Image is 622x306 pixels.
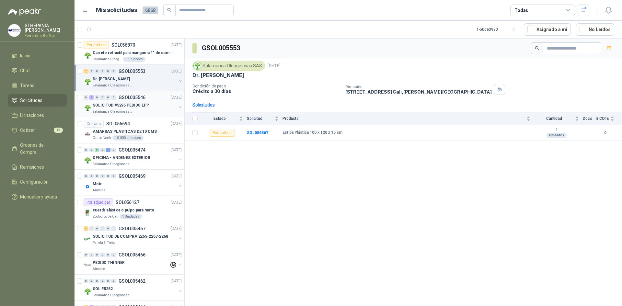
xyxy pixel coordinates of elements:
[171,68,182,74] p: [DATE]
[93,57,122,62] p: Salamanca Oleaginosas SAS
[93,155,150,161] p: OFICINA - ANDENES EXTERIOR
[111,253,116,257] div: 0
[84,288,91,295] img: Company Logo
[20,52,30,59] span: Inicio
[20,67,30,74] span: Chat
[20,193,57,200] span: Manuales y ayuda
[111,148,116,152] div: 0
[84,156,91,164] img: Company Logo
[95,69,99,74] div: 0
[93,129,157,135] p: AMARRAS PLASTICAS DE 10 CMS
[192,72,244,79] p: Dr. [PERSON_NAME]
[596,116,609,121] span: # COTs
[202,43,241,53] h3: GSOL005553
[171,147,182,153] p: [DATE]
[84,226,88,231] div: 3
[84,95,88,100] div: 0
[75,39,184,65] a: Por cotizarSOL056870[DATE] Company LogoCarrete retractil para manguera 1" de combustibleSalamanca...
[100,253,105,257] div: 0
[54,128,63,133] span: 19
[534,128,579,133] b: 1
[119,226,145,231] p: GSOL005467
[84,41,109,49] div: Por cotizar
[116,200,139,205] p: SOL056127
[84,235,91,243] img: Company Logo
[120,214,142,219] div: 1 Unidades
[8,8,41,16] img: Logo peakr
[8,161,67,173] a: Remisiones
[247,112,282,125] th: Solicitud
[93,135,111,141] p: Grupo North
[282,116,525,121] span: Producto
[171,173,182,179] p: [DATE]
[93,188,106,193] p: Alumina
[106,121,130,126] p: SOL056694
[247,116,273,121] span: Solicitud
[95,148,99,152] div: 5
[93,109,133,114] p: Salamanca Oleaginosas SAS
[112,135,144,141] div: 10.000 Unidades
[192,101,215,108] div: Solicitudes
[119,253,145,257] p: GSOL005466
[583,112,596,125] th: Docs
[95,253,99,257] div: 0
[210,129,235,137] div: Por cotizar
[8,24,20,37] img: Company Logo
[84,225,183,245] a: 3 0 0 0 0 0 GSOL005467[DATE] Company LogoSOLICITUD DE COMPRA 2265-2267-2268Panela El Trébol
[89,226,94,231] div: 0
[20,178,49,186] span: Configuración
[106,174,110,178] div: 0
[100,148,105,152] div: 0
[84,251,183,272] a: 0 0 0 0 0 0 GSOL005466[DATE] Company LogoPEDIDO THINNERAlmatec
[84,183,91,190] img: Company Logo
[93,233,168,240] p: SOLICITUD DE COMPRA 2265-2267-2268
[84,104,91,112] img: Company Logo
[89,279,94,283] div: 0
[20,97,42,104] span: Solicitudes
[84,94,183,114] a: 0 3 0 0 0 0 GSOL005546[DATE] Company LogoSOLICITUD #5295 PEDIDO EPPSalamanca Oleaginosas SAS
[8,124,67,136] a: Cotizar19
[93,102,149,108] p: SOLICITUD #5295 PEDIDO EPP
[123,57,145,62] div: 1 Unidades
[89,174,94,178] div: 0
[84,120,104,128] div: Cerrado
[84,198,113,206] div: Por adjudicar
[535,46,539,51] span: search
[84,148,88,152] div: 0
[282,112,534,125] th: Producto
[84,130,91,138] img: Company Logo
[111,43,135,47] p: SOL056870
[100,226,105,231] div: 0
[93,260,125,266] p: PEDIDO THINNER
[345,89,492,95] p: [STREET_ADDRESS] Cali , [PERSON_NAME][GEOGRAPHIC_DATA]
[477,24,519,35] div: 1 - 50 de 3990
[20,112,44,119] span: Licitaciones
[192,61,265,71] div: Salamanca Oleaginosas SAS
[171,199,182,206] p: [DATE]
[247,130,268,135] a: SOL056867
[93,207,154,213] p: cuerda elástica o pulpo para moto
[100,95,105,100] div: 0
[111,174,116,178] div: 0
[75,196,184,222] a: Por adjudicarSOL056127[DATE] Company Logocuerda elástica o pulpo para motoZoologico De Cali1 Unid...
[95,226,99,231] div: 0
[25,23,67,32] p: STHEPANIA [PERSON_NAME]
[167,8,172,12] span: search
[84,51,91,59] img: Company Logo
[95,95,99,100] div: 0
[106,279,110,283] div: 0
[282,130,342,135] b: Estiba Plástica 100 x 120 x 15 cm
[171,252,182,258] p: [DATE]
[119,148,145,152] p: GSOL005474
[89,95,94,100] div: 3
[93,181,102,187] p: Motr
[171,226,182,232] p: [DATE]
[534,112,583,125] th: Cantidad
[84,253,88,257] div: 0
[100,279,105,283] div: 0
[106,95,110,100] div: 0
[8,139,67,158] a: Órdenes de Compra
[111,279,116,283] div: 0
[119,69,145,74] p: GSOL005553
